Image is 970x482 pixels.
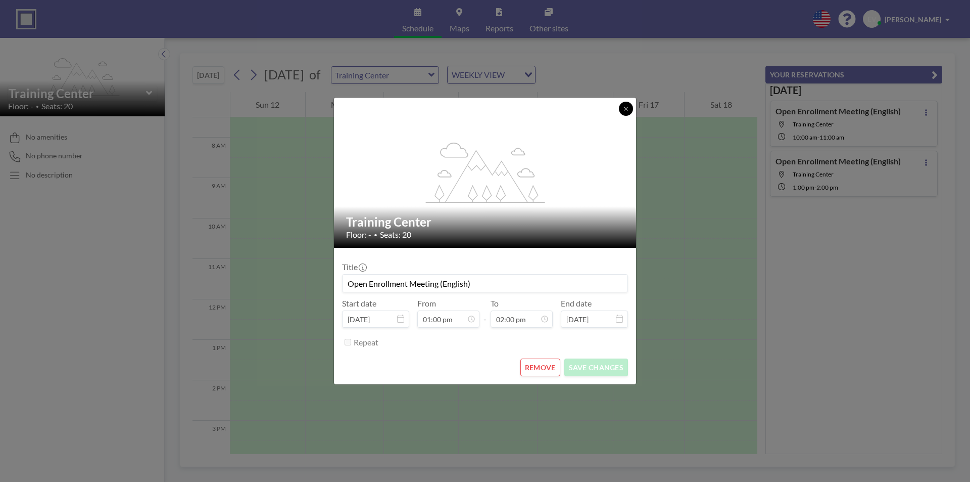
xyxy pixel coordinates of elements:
span: - [483,302,487,324]
label: End date [561,298,592,309]
g: flex-grow: 1.2; [426,142,545,202]
h2: Training Center [346,214,625,230]
label: Repeat [354,337,378,347]
label: From [417,298,436,309]
button: REMOVE [520,359,560,376]
span: Floor: - [346,230,371,240]
span: Seats: 20 [380,230,411,240]
span: • [374,231,377,239]
input: (No title) [343,275,627,292]
label: Title [342,262,366,272]
button: SAVE CHANGES [564,359,628,376]
label: To [491,298,499,309]
label: Start date [342,298,376,309]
